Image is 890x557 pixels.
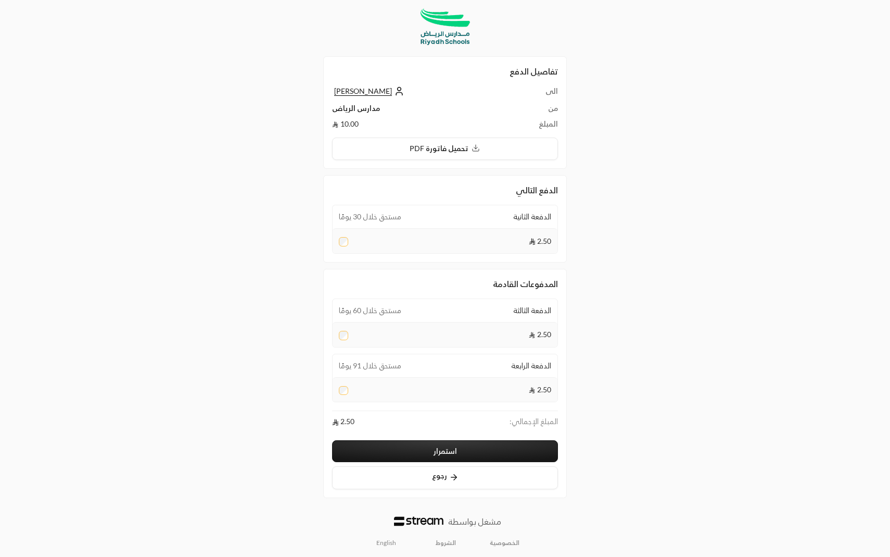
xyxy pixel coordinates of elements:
[511,119,558,129] td: المبلغ
[332,184,558,196] h2: الدفع التالي
[332,278,558,290] h2: المدفوعات القادمة
[510,416,558,427] span: المبلغ الإجمالي :
[332,65,558,78] h2: تفاصيل الدفع
[529,236,551,246] span: 2.50
[339,212,401,222] span: مستحق خلال 30 يومًا
[511,103,558,119] td: من
[513,305,551,316] span: الدفعة الثالثة
[332,466,558,489] button: رجوع
[334,86,392,96] span: [PERSON_NAME]
[339,305,401,316] span: مستحق خلال 60 يومًا
[332,138,558,160] button: تحميل فاتورة PDF
[436,539,456,547] a: الشروط
[490,539,519,547] a: الخصوصية
[332,416,354,427] span: 2.50
[371,535,402,551] a: English
[513,212,551,222] span: الدفعة الثانية
[529,329,551,340] span: 2.50
[332,440,558,462] button: استمرار
[339,361,401,371] span: مستحق خلال 91 يومًا
[394,516,443,526] img: Logo
[417,6,473,48] img: Company Logo
[332,86,404,95] a: [PERSON_NAME]
[448,515,501,528] p: مشغل بواسطة
[432,471,447,480] span: رجوع
[511,361,551,371] span: الدفعة الرابعة
[332,119,511,129] td: 10.00
[332,103,511,119] td: مدارس الرياض
[511,86,558,103] td: الى
[529,385,551,395] span: 2.50
[410,144,468,153] span: تحميل فاتورة PDF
